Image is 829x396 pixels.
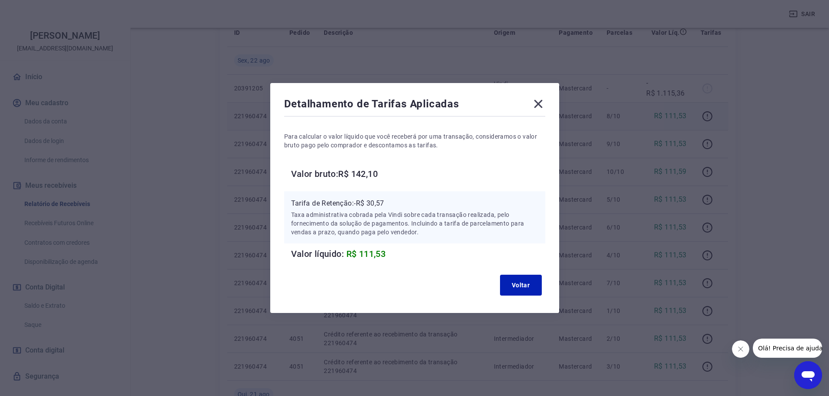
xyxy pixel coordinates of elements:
[291,198,538,209] p: Tarifa de Retenção: -R$ 30,57
[291,210,538,236] p: Taxa administrativa cobrada pela Vindi sobre cada transação realizada, pelo fornecimento da soluç...
[732,340,749,358] iframe: Fechar mensagem
[284,132,545,150] p: Para calcular o valor líquido que você receberá por uma transação, consideramos o valor bruto pag...
[753,339,822,358] iframe: Mensagem da empresa
[291,247,545,261] h6: Valor líquido:
[346,249,386,259] span: R$ 111,53
[500,275,542,296] button: Voltar
[794,361,822,389] iframe: Botão para abrir a janela de mensagens
[5,6,73,13] span: Olá! Precisa de ajuda?
[291,167,545,181] h6: Valor bruto: R$ 142,10
[284,97,545,114] div: Detalhamento de Tarifas Aplicadas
